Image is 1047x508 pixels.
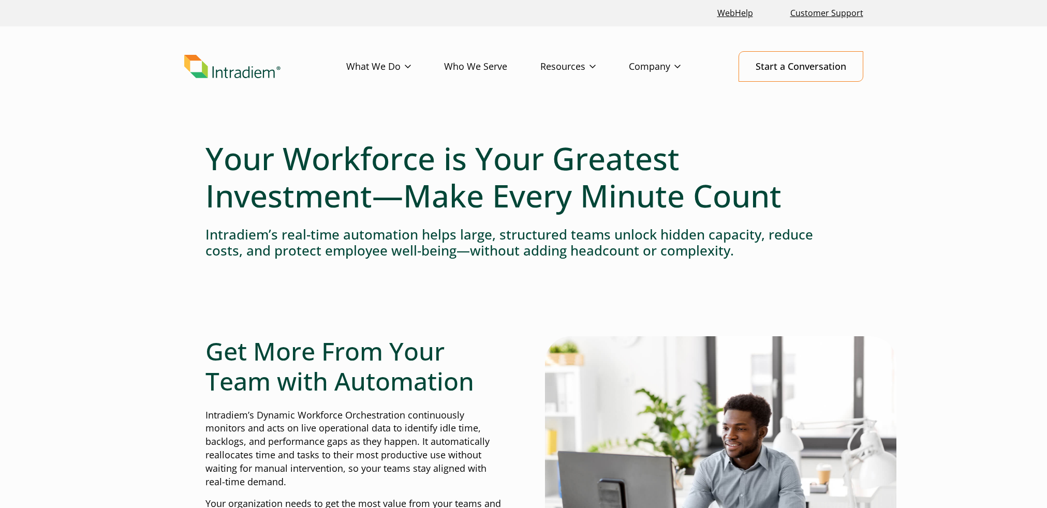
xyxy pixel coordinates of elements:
a: Link opens in a new window [713,2,757,24]
img: Intradiem [184,55,281,79]
a: Who We Serve [444,52,540,82]
a: Company [629,52,714,82]
h1: Your Workforce is Your Greatest Investment—Make Every Minute Count [205,140,842,214]
h4: Intradiem’s real-time automation helps large, structured teams unlock hidden capacity, reduce cos... [205,227,842,259]
a: Customer Support [786,2,867,24]
a: Link to homepage of Intradiem [184,55,346,79]
p: Intradiem’s Dynamic Workforce Orchestration continuously monitors and acts on live operational da... [205,409,503,489]
h2: Get More From Your Team with Automation [205,336,503,396]
a: Resources [540,52,629,82]
a: Start a Conversation [739,51,863,82]
a: What We Do [346,52,444,82]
